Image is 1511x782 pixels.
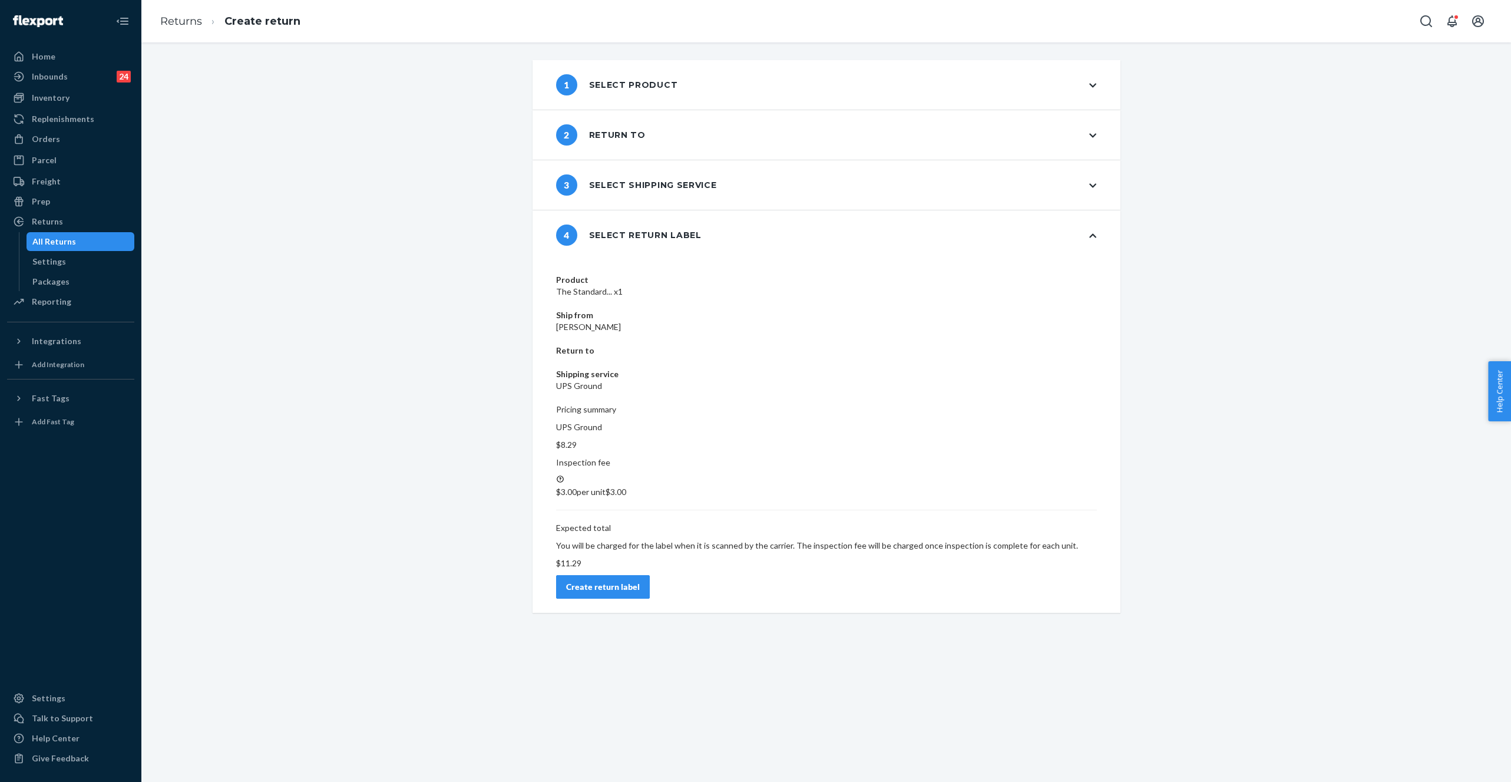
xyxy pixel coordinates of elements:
[556,345,1097,357] dt: Return to
[556,486,1097,498] p: $3.00
[566,581,640,593] div: Create return label
[32,296,71,308] div: Reporting
[32,276,70,288] div: Packages
[32,176,61,187] div: Freight
[32,216,63,227] div: Returns
[7,709,134,728] a: Talk to Support
[32,359,84,369] div: Add Integration
[7,88,134,107] a: Inventory
[27,232,135,251] a: All Returns
[556,487,606,497] span: $3.00 per unit
[556,557,1097,569] p: $11.29
[7,413,134,431] a: Add Fast Tag
[32,335,81,347] div: Integrations
[32,417,74,427] div: Add Fast Tag
[224,15,300,28] a: Create return
[32,92,70,104] div: Inventory
[32,133,60,145] div: Orders
[7,110,134,128] a: Replenishments
[7,192,134,211] a: Prep
[556,124,577,146] span: 2
[1466,9,1490,33] button: Open account menu
[1440,9,1464,33] button: Open notifications
[556,321,1097,333] dd: [PERSON_NAME]
[556,174,577,196] span: 3
[7,355,134,374] a: Add Integration
[556,540,1097,552] p: You will be charged for the label when it is scanned by the carrier. The inspection fee will be c...
[556,439,1097,451] p: $8.29
[32,196,50,207] div: Prep
[117,71,131,83] div: 24
[7,292,134,311] a: Reporting
[556,368,1097,380] dt: Shipping service
[27,272,135,291] a: Packages
[7,151,134,170] a: Parcel
[556,575,650,599] button: Create return label
[13,15,63,27] img: Flexport logo
[1488,361,1511,421] button: Help Center
[32,236,76,248] div: All Returns
[32,753,89,764] div: Give Feedback
[7,130,134,149] a: Orders
[151,4,310,39] ol: breadcrumbs
[556,286,1097,298] dd: The Standard... x1
[556,74,678,95] div: Select product
[32,712,93,724] div: Talk to Support
[556,74,577,95] span: 1
[7,47,134,66] a: Home
[556,174,717,196] div: Select shipping service
[32,71,68,83] div: Inbounds
[7,332,134,351] button: Integrations
[111,9,134,33] button: Close Navigation
[27,252,135,271] a: Settings
[1414,9,1438,33] button: Open Search Box
[32,692,65,704] div: Settings
[160,15,202,28] a: Returns
[556,380,1097,392] dd: UPS Ground
[7,172,134,191] a: Freight
[32,732,80,744] div: Help Center
[32,113,94,125] div: Replenishments
[32,392,70,404] div: Fast Tags
[7,689,134,708] a: Settings
[32,51,55,62] div: Home
[7,389,134,408] button: Fast Tags
[556,522,1097,534] p: Expected total
[556,404,1097,415] p: Pricing summary
[32,256,66,268] div: Settings
[556,457,1097,468] p: Inspection fee
[556,225,702,246] div: Select return label
[7,67,134,86] a: Inbounds24
[556,124,646,146] div: Return to
[556,274,1097,286] dt: Product
[7,212,134,231] a: Returns
[7,749,134,768] button: Give Feedback
[556,309,1097,321] dt: Ship from
[556,225,577,246] span: 4
[7,729,134,748] a: Help Center
[556,421,1097,433] p: UPS Ground
[32,154,57,166] div: Parcel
